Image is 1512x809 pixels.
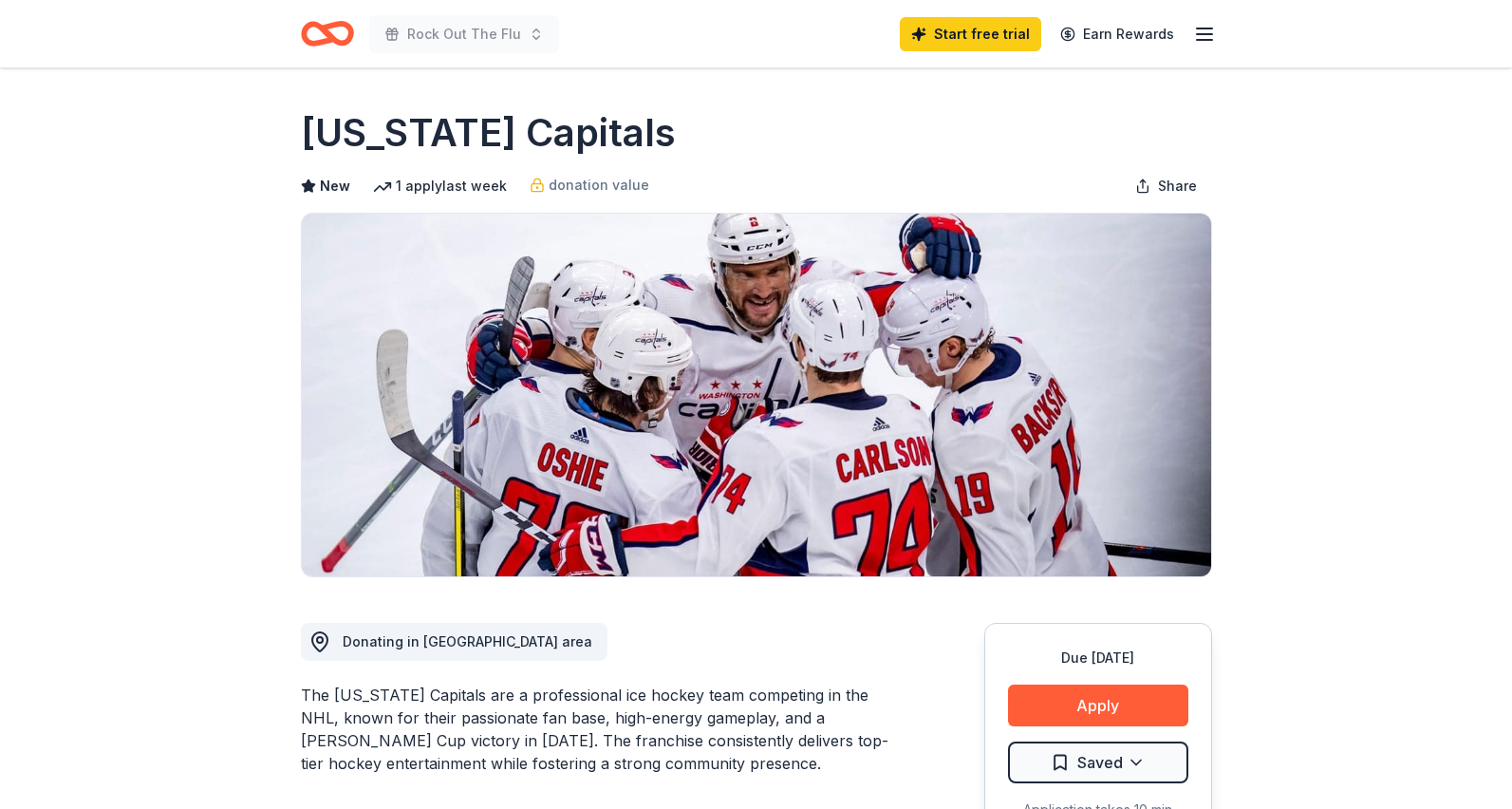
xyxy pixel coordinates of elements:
button: Saved [1008,742,1188,783]
button: Share [1120,167,1212,205]
a: Home [301,11,354,56]
img: Image for Washington Capitals [302,214,1211,576]
h1: [US_STATE] Capitals [301,106,676,160]
a: Earn Rewards [1049,17,1185,51]
span: donation value [549,174,649,197]
a: donation value [530,174,649,197]
span: Share [1158,175,1197,198]
span: New [320,175,350,198]
div: The [US_STATE] Capitals are a professional ice hockey team competing in the NHL, known for their ... [301,684,893,775]
a: Start free trial [900,17,1041,51]
button: Rock Out The Flu [369,15,559,53]
div: 1 apply last week [373,175,507,198]
button: Apply [1008,685,1188,726]
span: Donating in [GEOGRAPHIC_DATA] area [343,633,592,649]
div: Due [DATE] [1008,647,1188,669]
span: Rock Out The Flu [407,23,521,46]
span: Saved [1077,750,1123,775]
